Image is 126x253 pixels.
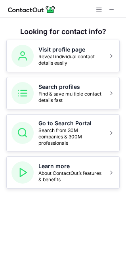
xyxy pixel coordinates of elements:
h5: Visit profile page [38,46,103,54]
img: Search profiles [11,82,34,104]
img: Learn more [11,161,34,184]
img: Visit profile page [11,45,34,67]
button: Visit profile pageReveal individual contact details easily [6,40,120,72]
h5: Go to Search Portal [38,119,103,127]
span: About ContactOut’s features & benefits [38,170,103,183]
button: Search profilesFind & save multiple contact details fast [6,77,120,109]
span: Find & save multiple contact details fast [38,91,103,103]
span: Reveal individual contact details easily [38,54,103,66]
img: ContactOut v5.3.10 [8,5,55,14]
h5: Learn more [38,162,103,170]
h5: Search profiles [38,83,103,91]
button: Go to Search PortalSearch from 30M companies & 300M professionals [6,114,120,151]
button: Learn moreAbout ContactOut’s features & benefits [6,156,120,189]
span: Search from 30M companies & 300M professionals [38,127,103,146]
